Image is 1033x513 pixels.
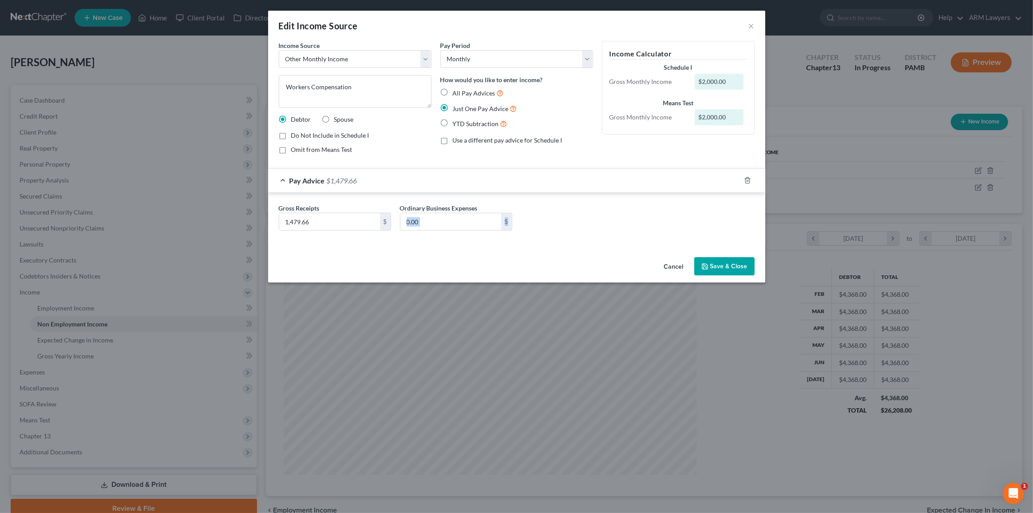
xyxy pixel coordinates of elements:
[610,99,747,107] div: Means Test
[657,258,691,276] button: Cancel
[605,113,691,122] div: Gross Monthly Income
[453,120,499,127] span: YTD Subtraction
[440,41,471,50] label: Pay Period
[694,257,755,276] button: Save & Close
[501,213,512,230] div: $
[279,213,380,230] input: 0.00
[291,131,369,139] span: Do Not Include in Schedule I
[291,115,311,123] span: Debtor
[695,74,744,90] div: $2,000.00
[453,89,495,97] span: All Pay Advices
[400,203,478,213] label: Ordinary Business Expenses
[279,42,320,49] span: Income Source
[695,109,744,125] div: $2,000.00
[380,213,391,230] div: $
[291,146,352,153] span: Omit from Means Test
[610,48,747,60] h5: Income Calculator
[440,75,543,84] label: How would you like to enter income?
[289,176,325,185] span: Pay Advice
[334,115,354,123] span: Spouse
[1003,483,1024,504] iframe: Intercom live chat
[1021,483,1028,490] span: 1
[279,203,320,213] label: Gross Receipts
[610,63,747,72] div: Schedule I
[605,77,691,86] div: Gross Monthly Income
[327,176,357,185] span: $1,479.66
[453,105,509,112] span: Just One Pay Advice
[279,20,358,32] div: Edit Income Source
[453,136,562,144] span: Use a different pay advice for Schedule I
[748,20,755,31] button: ×
[400,213,501,230] input: 0.00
